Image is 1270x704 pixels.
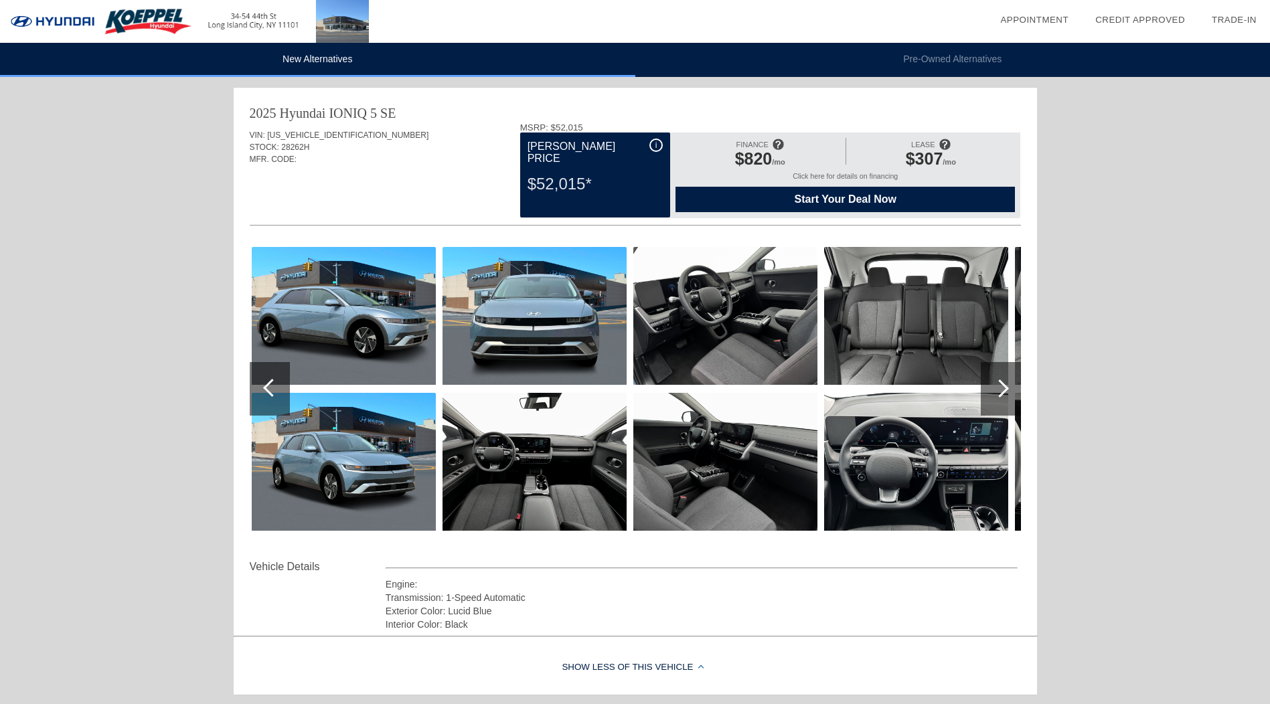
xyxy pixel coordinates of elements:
[234,641,1037,695] div: Show Less of this Vehicle
[443,247,627,385] img: d972ab63b534c1f75474d7235522d580x.jpg
[250,559,386,575] div: Vehicle Details
[906,149,943,168] span: $307
[250,104,378,122] div: 2025 Hyundai IONIQ 5
[682,149,838,172] div: /mo
[676,172,1015,187] div: Click here for details on financing
[853,149,1008,172] div: /mo
[380,104,396,122] div: SE
[250,155,297,164] span: MFR. CODE:
[735,149,773,168] span: $820
[1095,15,1185,25] a: Credit Approved
[692,193,998,205] span: Start Your Deal Now
[1212,15,1257,25] a: Trade-In
[1000,15,1068,25] a: Appointment
[250,130,265,140] span: VIN:
[386,591,1018,604] div: Transmission: 1-Speed Automatic
[633,393,817,531] img: 21170e28e79871e63adef350bfd05943x.jpg
[386,618,1018,631] div: Interior Color: Black
[386,578,1018,591] div: Engine:
[252,247,436,385] img: b9d637dcfe748f254de1c87189dd0a7dx.jpg
[633,247,817,385] img: f549890e98f5c55c859a6170aaee7e03x.jpg
[528,139,663,167] div: [PERSON_NAME] Price
[443,393,627,531] img: 70045199d0b04d9cda54570822522557x.jpg
[267,130,428,140] span: [US_VEHICLE_IDENTIFICATION_NUMBER]
[736,141,769,149] span: FINANCE
[252,393,436,531] img: 068be96ef25067c412b5d76493a84803x.jpg
[824,393,1008,531] img: b469ba8934191dac1397cade2645433bx.jpg
[1015,247,1199,385] img: 1e643a0a739d28284594dd5b12764cffx.jpg
[250,143,279,152] span: STOCK:
[528,167,663,201] div: $52,015*
[250,185,1021,207] div: Quoted on [DATE] 10:31:38 AM
[824,247,1008,385] img: a7cbabd89b214a49ce0f7d7cb87caf71x.jpg
[281,143,309,152] span: 28262H
[520,122,1021,133] div: MSRP: $52,015
[386,604,1018,618] div: Exterior Color: Lucid Blue
[911,141,935,149] span: LEASE
[1015,393,1199,531] img: 96d9b9aa7978627b7a6a621efe6a0c51x.jpg
[649,139,663,152] div: i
